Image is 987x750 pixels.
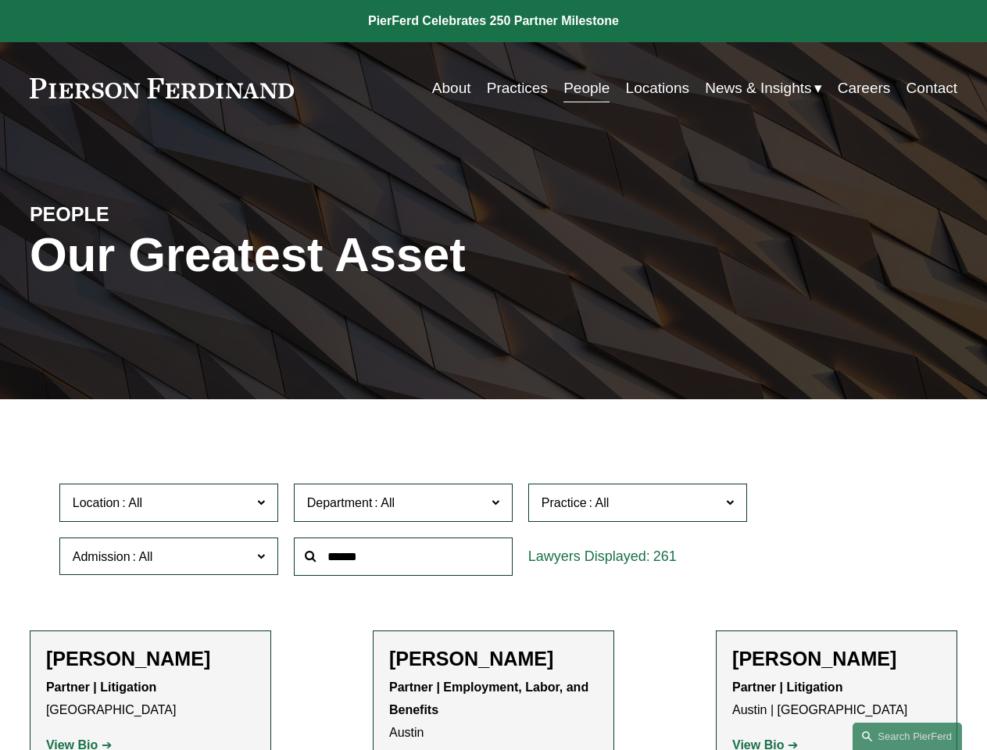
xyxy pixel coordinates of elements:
a: About [432,73,471,103]
span: 261 [653,548,677,564]
h4: PEOPLE [30,202,262,227]
span: Department [307,496,373,509]
p: [GEOGRAPHIC_DATA] [46,677,255,722]
h1: Our Greatest Asset [30,227,649,282]
a: Search this site [853,723,962,750]
span: Admission [73,550,131,563]
strong: Partner | Litigation [732,680,842,694]
span: Location [73,496,120,509]
span: News & Insights [705,75,811,102]
strong: Partner | Employment, Labor, and Benefits [389,680,592,716]
a: Locations [626,73,689,103]
a: People [563,73,610,103]
h2: [PERSON_NAME] [46,647,255,670]
a: Practices [487,73,548,103]
p: Austin [389,677,598,744]
h2: [PERSON_NAME] [732,647,941,670]
p: Austin | [GEOGRAPHIC_DATA] [732,677,941,722]
h2: [PERSON_NAME] [389,647,598,670]
span: Practice [542,496,587,509]
a: folder dropdown [705,73,821,103]
a: Contact [907,73,958,103]
a: Careers [838,73,891,103]
strong: Partner | Litigation [46,680,156,694]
